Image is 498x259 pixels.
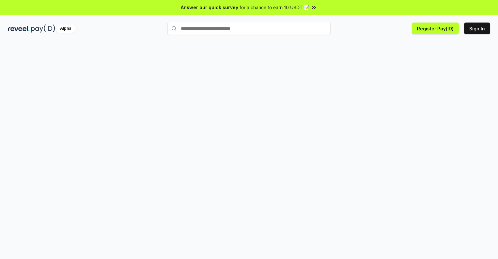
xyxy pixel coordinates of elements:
[464,23,490,34] button: Sign In
[8,24,30,33] img: reveel_dark
[240,4,309,11] span: for a chance to earn 10 USDT 📝
[412,23,459,34] button: Register Pay(ID)
[56,24,75,33] div: Alpha
[181,4,238,11] span: Answer our quick survey
[31,24,55,33] img: pay_id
